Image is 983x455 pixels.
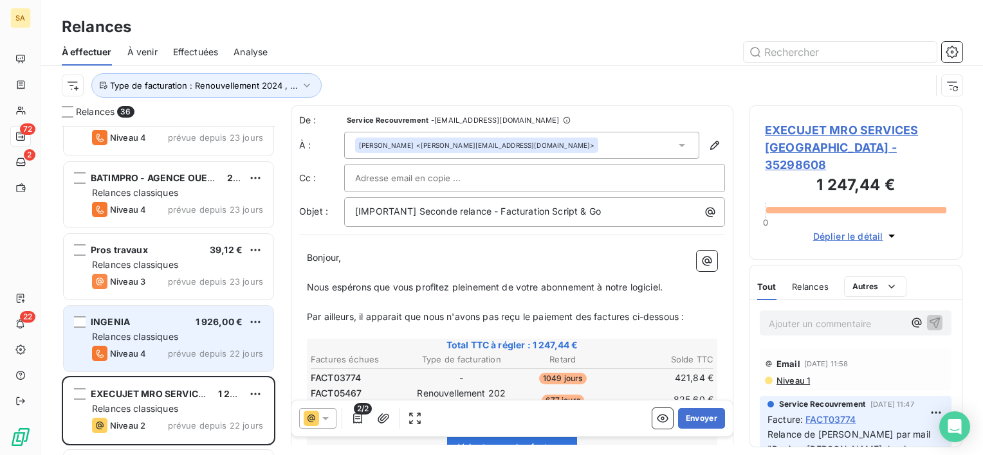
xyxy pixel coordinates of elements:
span: prévue depuis 23 jours [168,276,263,287]
span: Niveau 4 [110,132,146,143]
span: Pros travaux [91,244,148,255]
th: Solde TTC [614,353,715,366]
span: Objet : [299,206,328,217]
div: <[PERSON_NAME][EMAIL_ADDRESS][DOMAIN_NAME]> [359,141,594,150]
span: [DATE] 11:47 [870,400,914,408]
span: Relances [792,281,829,292]
span: Niveau 2 [110,420,145,431]
span: Voir et payer les factures [458,442,566,452]
span: Total TTC à régler : 1 247,44 € [309,339,715,352]
span: 22 [20,311,35,323]
label: Cc : [299,172,344,184]
span: Relances classiques [92,331,178,342]
span: 0 [763,217,768,227]
span: - [EMAIL_ADDRESS][DOMAIN_NAME] [431,116,559,124]
span: 677 jours [542,395,584,406]
span: INGENIA [91,316,130,327]
h3: 1 247,44 € [765,174,946,199]
td: 825,60 € [614,386,715,413]
span: 1049 jours [539,373,587,384]
span: FACT03774 [311,371,361,384]
span: prévue depuis 23 jours [168,204,263,215]
span: Type de facturation : Renouvellement 2024 , ... [110,80,298,91]
div: SA [10,8,31,28]
span: Relances classiques [92,187,178,198]
th: Type de facturation [412,353,512,366]
span: Niveau 4 [110,348,146,359]
span: 39,12 € [210,244,243,255]
span: FACT03774 [805,413,856,426]
button: Envoyer [678,408,725,429]
span: À effectuer [62,46,112,58]
span: 2/2 [354,403,372,415]
th: Retard [513,353,613,366]
span: 2 [24,149,35,161]
td: - [412,371,512,385]
img: Logo LeanPay [10,427,31,447]
span: Relances classiques [92,403,178,414]
span: 1 926,00 € [196,316,243,327]
span: Tout [757,281,776,292]
span: 72 [20,123,35,135]
span: Déplier le détail [813,229,883,243]
span: Nous espérons que vous profitez pleinement de votre abonnement à notre logiciel. [307,281,663,292]
button: Type de facturation : Renouvellement 2024 , ... [91,73,322,98]
span: [IMPORTANT] Seconde relance - Facturation Script & Go [355,206,601,217]
span: Facture : [767,413,803,426]
span: FACT05467 [311,387,362,400]
span: Niveau 3 [110,276,145,287]
span: prévue depuis 23 jours [168,132,263,143]
span: Service Recouvrement [347,116,428,124]
span: Niveau 1 [775,375,810,386]
button: Autres [844,276,906,297]
span: Email [776,359,800,369]
span: Par ailleurs, il apparait que nous n'avons pas reçu le paiement des factures ci-dessous : [307,311,684,322]
span: Niveau 4 [110,204,146,215]
span: De : [299,114,344,127]
span: BATIMPRO - AGENCE OUEST - Siège social et Unité de production [91,172,383,183]
div: grid [62,126,275,455]
span: À venir [127,46,158,58]
span: 1 247,44 € [218,388,264,399]
span: [PERSON_NAME] [359,141,414,150]
h3: Relances [62,15,131,39]
span: [DATE] 11:58 [804,360,849,368]
span: 36 [117,106,134,118]
span: prévue depuis 22 jours [168,348,263,359]
span: Effectuées [173,46,219,58]
span: EXECUJET MRO SERVICES [GEOGRAPHIC_DATA] [91,388,308,399]
span: 24,00 € [227,172,262,183]
th: Factures échues [310,353,410,366]
span: Relances [76,105,115,118]
span: Relances classiques [92,259,178,270]
span: EXECUJET MRO SERVICES [GEOGRAPHIC_DATA] - 35298608 [765,121,946,174]
div: Open Intercom Messenger [939,411,970,442]
span: Bonjour, [307,252,341,263]
input: Rechercher [744,42,937,62]
label: À : [299,139,344,152]
input: Adresse email en copie ... [355,168,493,188]
span: Analyse [234,46,268,58]
td: Renouvellement 2024 [412,386,512,413]
button: Déplier le détail [809,229,903,244]
span: Service Recouvrement [779,398,865,410]
td: 421,84 € [614,371,715,385]
span: prévue depuis 22 jours [168,420,263,431]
